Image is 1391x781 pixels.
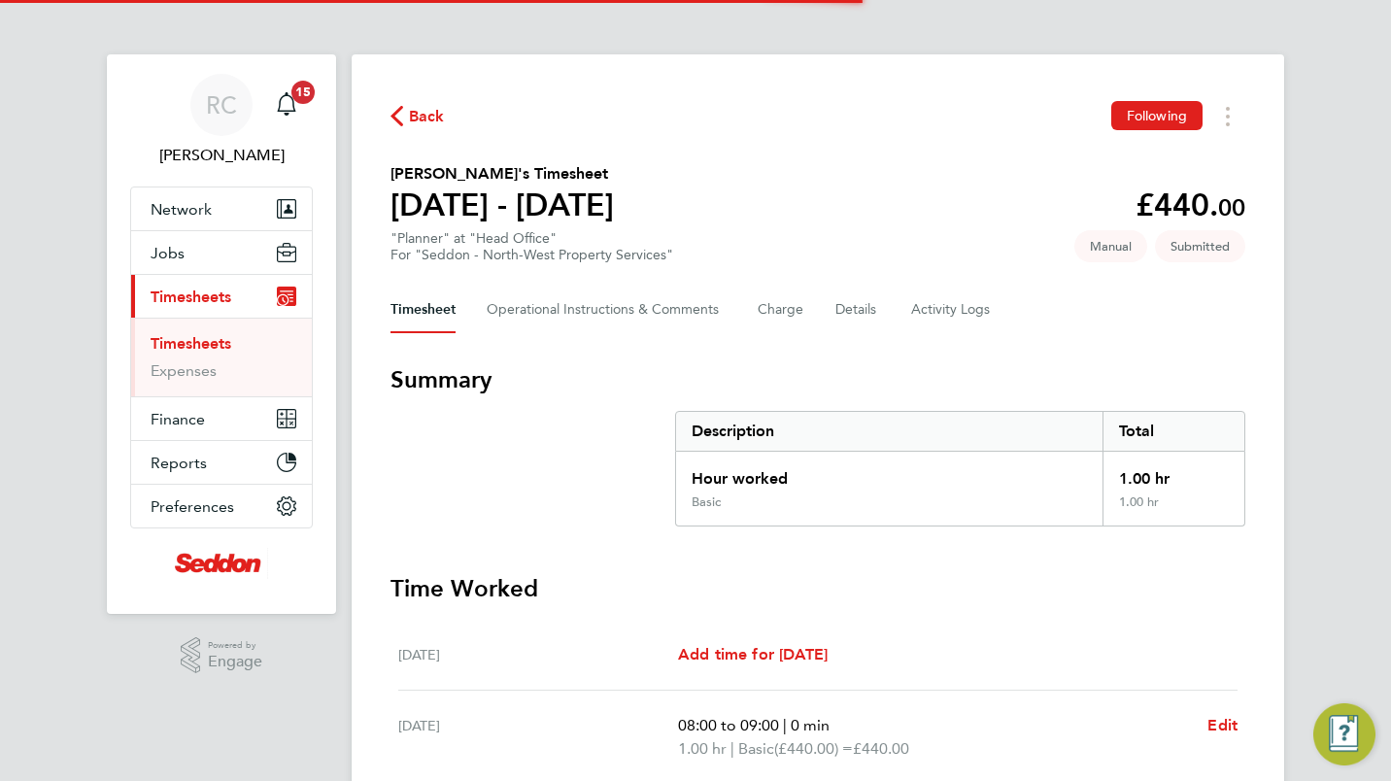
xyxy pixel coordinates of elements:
div: Timesheets [131,318,312,396]
button: Finance [131,397,312,440]
span: 0 min [791,716,830,734]
span: This timesheet is Submitted. [1155,230,1245,262]
h3: Summary [390,364,1245,395]
span: Reports [151,454,207,472]
span: | [730,739,734,758]
h3: Time Worked [390,573,1245,604]
button: Charge [758,287,804,333]
button: Timesheet [390,287,456,333]
a: Edit [1207,714,1238,737]
div: "Planner" at "Head Office" [390,230,673,263]
a: Add time for [DATE] [678,643,828,666]
span: Powered by [208,637,262,654]
a: Timesheets [151,334,231,353]
div: [DATE] [398,714,678,761]
span: Back [409,105,445,128]
span: Timesheets [151,288,231,306]
app-decimal: £440. [1136,187,1245,223]
button: Following [1111,101,1203,130]
div: 1.00 hr [1103,494,1244,526]
button: Activity Logs [911,287,993,333]
button: Timesheets Menu [1210,101,1245,131]
span: (£440.00) = [774,739,853,758]
span: Edit [1207,716,1238,734]
a: Go to home page [130,548,313,579]
span: Regan Costello [130,144,313,167]
h1: [DATE] - [DATE] [390,186,614,224]
span: RC [206,92,237,118]
button: Preferences [131,485,312,527]
div: Description [676,412,1103,451]
span: This timesheet was manually created. [1074,230,1147,262]
button: Details [835,287,880,333]
div: Basic [692,494,721,510]
span: Finance [151,410,205,428]
img: seddonconstruction-logo-retina.png [175,548,268,579]
span: 00 [1218,193,1245,221]
span: 08:00 to 09:00 [678,716,779,734]
button: Operational Instructions & Comments [487,287,727,333]
button: Timesheets [131,275,312,318]
span: 1.00 hr [678,739,727,758]
span: 15 [291,81,315,104]
button: Reports [131,441,312,484]
span: £440.00 [853,739,909,758]
a: Expenses [151,361,217,380]
span: Preferences [151,497,234,516]
span: Jobs [151,244,185,262]
a: Powered byEngage [181,637,263,674]
button: Engage Resource Center [1313,703,1375,765]
a: RC[PERSON_NAME] [130,74,313,167]
span: Basic [738,737,774,761]
button: Back [390,104,445,128]
div: [DATE] [398,643,678,666]
a: 15 [267,74,306,136]
div: Hour worked [676,452,1103,494]
span: | [783,716,787,734]
div: Summary [675,411,1245,526]
span: Add time for [DATE] [678,645,828,663]
nav: Main navigation [107,54,336,614]
span: Network [151,200,212,219]
div: Total [1103,412,1244,451]
span: Engage [208,654,262,670]
div: For "Seddon - North-West Property Services" [390,247,673,263]
div: 1.00 hr [1103,452,1244,494]
span: Following [1127,107,1187,124]
h2: [PERSON_NAME]'s Timesheet [390,162,614,186]
button: Jobs [131,231,312,274]
button: Network [131,187,312,230]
